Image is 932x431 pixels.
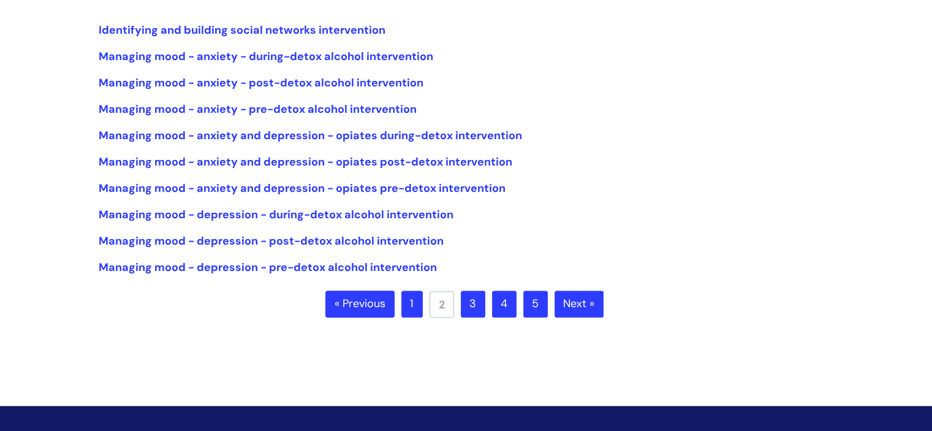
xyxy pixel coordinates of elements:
a: Managing mood - depression - post-detox alcohol intervention [99,234,444,248]
a: Managing mood - depression - during-detox alcohol intervention [99,207,453,222]
a: 2 [430,291,454,318]
a: Managing mood - depression - pre-detox alcohol intervention [99,260,437,275]
a: Next » [555,291,604,318]
a: 4 [492,291,517,318]
a: Managing mood - anxiety - pre-detox alcohol intervention [99,102,417,116]
a: Managing mood - anxiety and depression - opiates post-detox intervention [99,154,512,169]
a: 3 [461,291,485,318]
a: « Previous [325,291,395,318]
a: Identifying and building social networks intervention [99,23,385,37]
a: Managing mood - anxiety - during-detox alcohol intervention [99,49,433,64]
a: Managing mood - anxiety - post-detox alcohol intervention [99,75,423,90]
a: Managing mood - anxiety and depression - opiates pre-detox intervention [99,181,506,196]
a: 5 [523,291,548,318]
a: 1 [401,291,423,318]
a: Managing mood - anxiety and depression - opiates during-detox intervention [99,128,522,143]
